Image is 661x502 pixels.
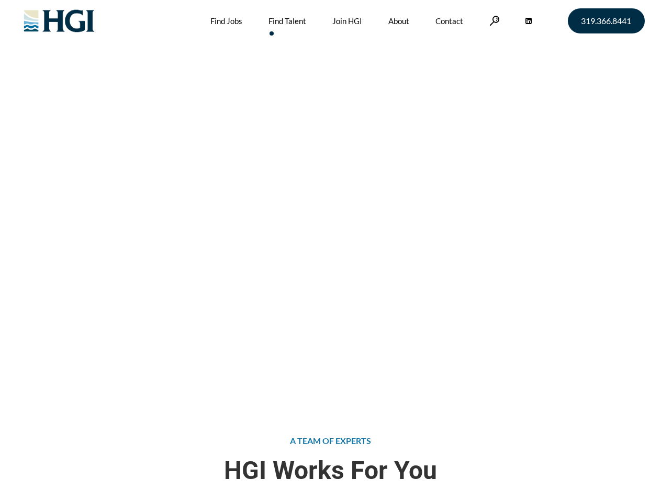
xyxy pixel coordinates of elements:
[568,8,645,33] a: 319.366.8441
[581,17,631,25] span: 319.366.8441
[124,143,146,153] a: Home
[124,84,309,136] span: Attract the Right Talent
[150,143,189,153] span: Find Talent
[489,16,500,26] a: Search
[290,436,371,446] span: A TEAM OF EXPERTS
[17,456,645,485] span: HGI Works For You
[124,143,189,153] span: »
